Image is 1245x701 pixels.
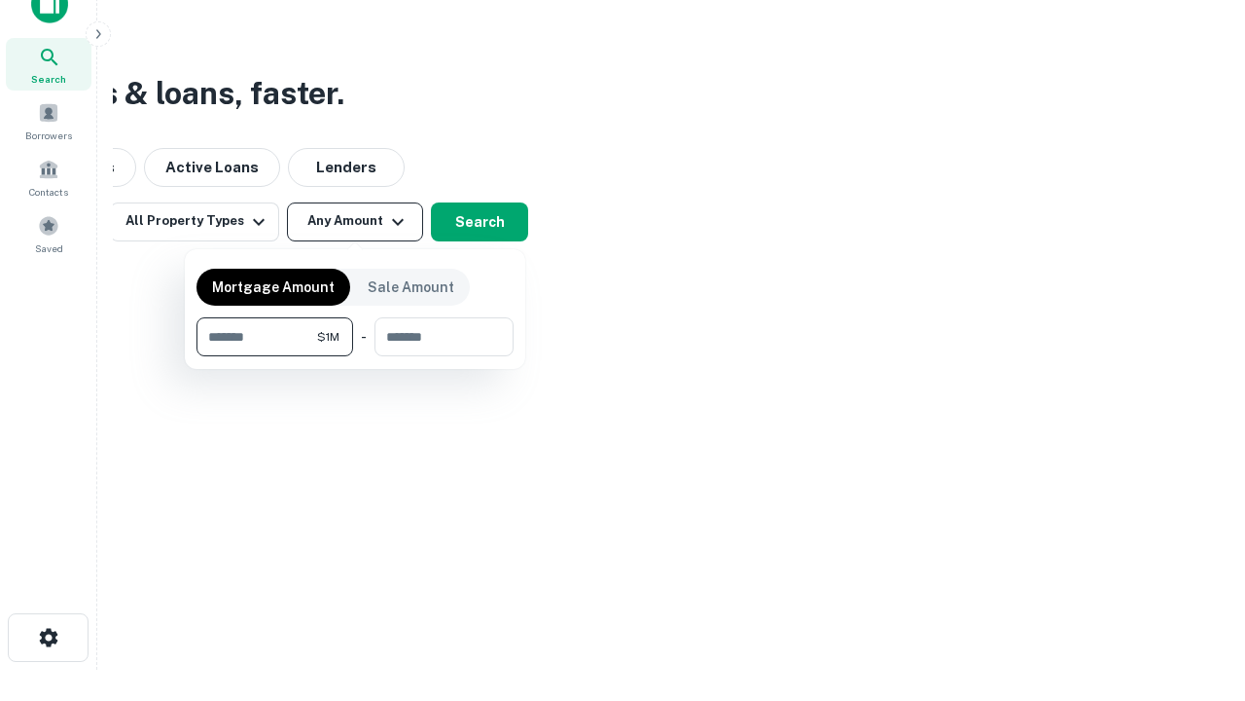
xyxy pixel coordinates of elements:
[1148,545,1245,639] iframe: Chat Widget
[317,328,339,346] span: $1M
[212,277,335,298] p: Mortgage Amount
[361,317,367,356] div: -
[368,277,454,298] p: Sale Amount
